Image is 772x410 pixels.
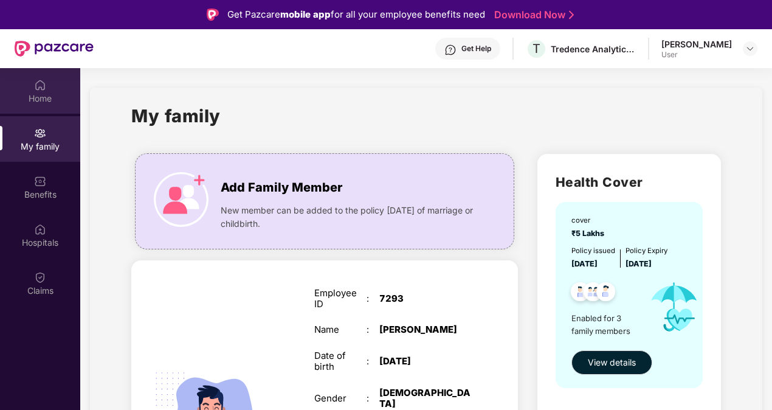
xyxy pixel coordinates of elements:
div: Get Help [461,44,491,54]
div: cover [571,215,608,226]
div: Policy issued [571,246,615,257]
div: : [367,356,379,367]
span: View details [588,356,636,369]
div: Tredence Analytics Solutions Private Limited [551,43,636,55]
span: New member can be added to the policy [DATE] of marriage or childbirth. [221,204,477,231]
img: Stroke [569,9,574,21]
h1: My family [131,102,221,130]
img: svg+xml;base64,PHN2ZyB4bWxucz0iaHR0cDovL3d3dy53My5vcmcvMjAwMC9zdmciIHdpZHRoPSI0OC45MTUiIGhlaWdodD... [578,279,608,308]
img: New Pazcare Logo [15,41,94,57]
img: icon [154,172,209,227]
div: User [661,50,732,60]
div: Policy Expiry [626,246,667,257]
a: Download Now [494,9,570,21]
img: icon [640,270,708,344]
img: Logo [207,9,219,21]
div: : [367,324,379,335]
img: svg+xml;base64,PHN2ZyBpZD0iSG9zcGl0YWxzIiB4bWxucz0iaHR0cDovL3d3dy53My5vcmcvMjAwMC9zdmciIHdpZHRoPS... [34,223,46,235]
img: svg+xml;base64,PHN2ZyBpZD0iQmVuZWZpdHMiIHhtbG5zPSJodHRwOi8vd3d3LnczLm9yZy8yMDAwL3N2ZyIgd2lkdGg9Ij... [34,175,46,187]
div: Name [314,324,367,335]
div: [PERSON_NAME] [379,324,470,335]
div: [DEMOGRAPHIC_DATA] [379,387,470,409]
span: ₹5 Lakhs [571,229,608,238]
span: [DATE] [571,259,598,268]
button: View details [571,350,652,375]
div: [DATE] [379,356,470,367]
div: : [367,393,379,404]
strong: mobile app [280,9,331,20]
span: Enabled for 3 family members [571,312,640,337]
span: Add Family Member [221,178,342,197]
img: svg+xml;base64,PHN2ZyB3aWR0aD0iMjAiIGhlaWdodD0iMjAiIHZpZXdCb3g9IjAgMCAyMCAyMCIgZmlsbD0ibm9uZSIgeG... [34,127,46,139]
img: svg+xml;base64,PHN2ZyB4bWxucz0iaHR0cDovL3d3dy53My5vcmcvMjAwMC9zdmciIHdpZHRoPSI0OC45NDMiIGhlaWdodD... [591,279,621,308]
span: [DATE] [626,259,652,268]
img: svg+xml;base64,PHN2ZyB4bWxucz0iaHR0cDovL3d3dy53My5vcmcvMjAwMC9zdmciIHdpZHRoPSI0OC45NDMiIGhlaWdodD... [565,279,595,308]
h2: Health Cover [556,172,703,192]
img: svg+xml;base64,PHN2ZyBpZD0iSG9tZSIgeG1sbnM9Imh0dHA6Ly93d3cudzMub3JnLzIwMDAvc3ZnIiB3aWR0aD0iMjAiIG... [34,79,46,91]
div: Employee ID [314,288,367,310]
div: Date of birth [314,350,367,372]
div: Gender [314,393,367,404]
div: : [367,293,379,304]
div: Get Pazcare for all your employee benefits need [227,7,485,22]
div: 7293 [379,293,470,304]
img: svg+xml;base64,PHN2ZyBpZD0iRHJvcGRvd24tMzJ4MzIiIHhtbG5zPSJodHRwOi8vd3d3LnczLm9yZy8yMDAwL3N2ZyIgd2... [745,44,755,54]
img: svg+xml;base64,PHN2ZyBpZD0iSGVscC0zMngzMiIgeG1sbnM9Imh0dHA6Ly93d3cudzMub3JnLzIwMDAvc3ZnIiB3aWR0aD... [444,44,457,56]
div: [PERSON_NAME] [661,38,732,50]
span: T [532,41,540,56]
img: svg+xml;base64,PHN2ZyBpZD0iQ2xhaW0iIHhtbG5zPSJodHRwOi8vd3d3LnczLm9yZy8yMDAwL3N2ZyIgd2lkdGg9IjIwIi... [34,271,46,283]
